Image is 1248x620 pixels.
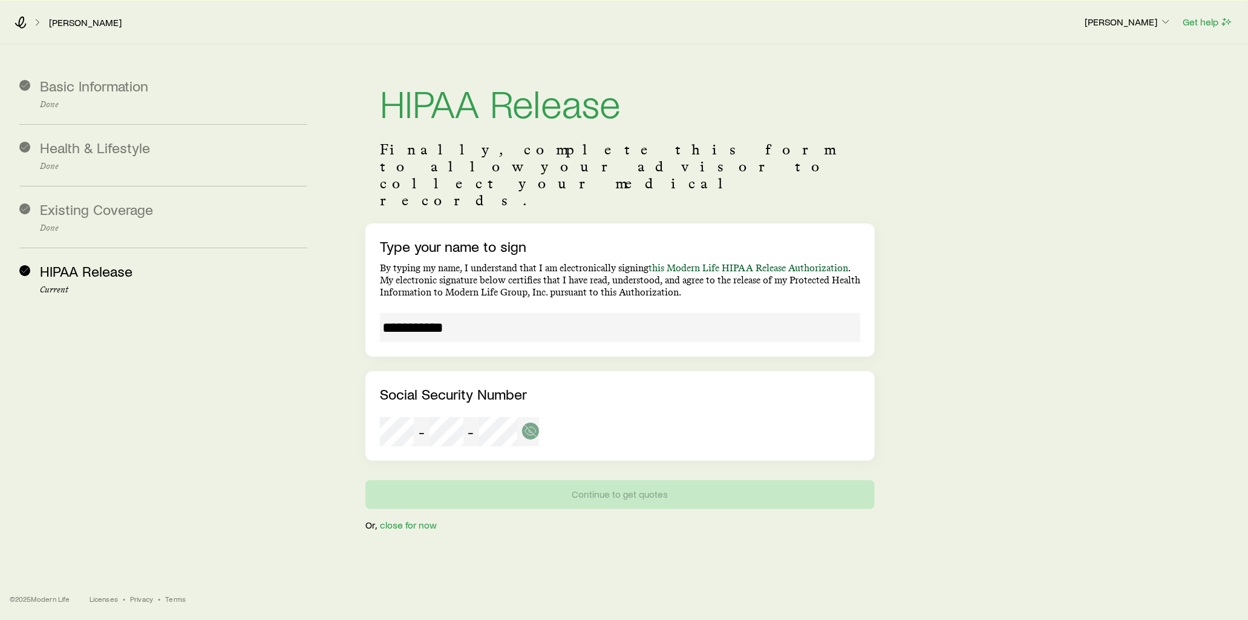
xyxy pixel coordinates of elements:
p: Type your name to sign [380,238,861,255]
a: Licenses [90,594,118,604]
p: Finally, complete this form to allow your advisor to collect your medical records. [380,141,861,209]
span: Basic Information [40,77,148,94]
p: By typing my name, I understand that I am electronically signing . My electronic signature below ... [380,262,861,298]
a: Privacy [130,594,153,604]
a: [PERSON_NAME] [48,17,122,28]
p: Done [40,162,307,171]
p: Done [40,223,307,233]
button: close for now [379,519,437,532]
p: [PERSON_NAME] [1085,16,1172,28]
span: • [123,594,125,604]
button: [PERSON_NAME] [1084,15,1172,30]
h1: HIPAA Release [380,83,861,122]
span: • [158,594,160,604]
button: Get help [1182,15,1233,29]
a: this Modern Life HIPAA Release Authorization [649,262,848,274]
p: © 2025 Modern Life [10,594,70,604]
span: Health & Lifestyle [40,139,150,156]
span: - [419,423,425,440]
button: Continue to get quotes [365,480,875,509]
p: Or, [365,519,377,531]
a: Terms [165,594,186,604]
span: HIPAA Release [40,262,132,280]
p: Current [40,285,307,295]
span: - [468,423,474,440]
p: Social Security Number [380,386,861,403]
p: Done [40,100,307,110]
span: Existing Coverage [40,200,153,218]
